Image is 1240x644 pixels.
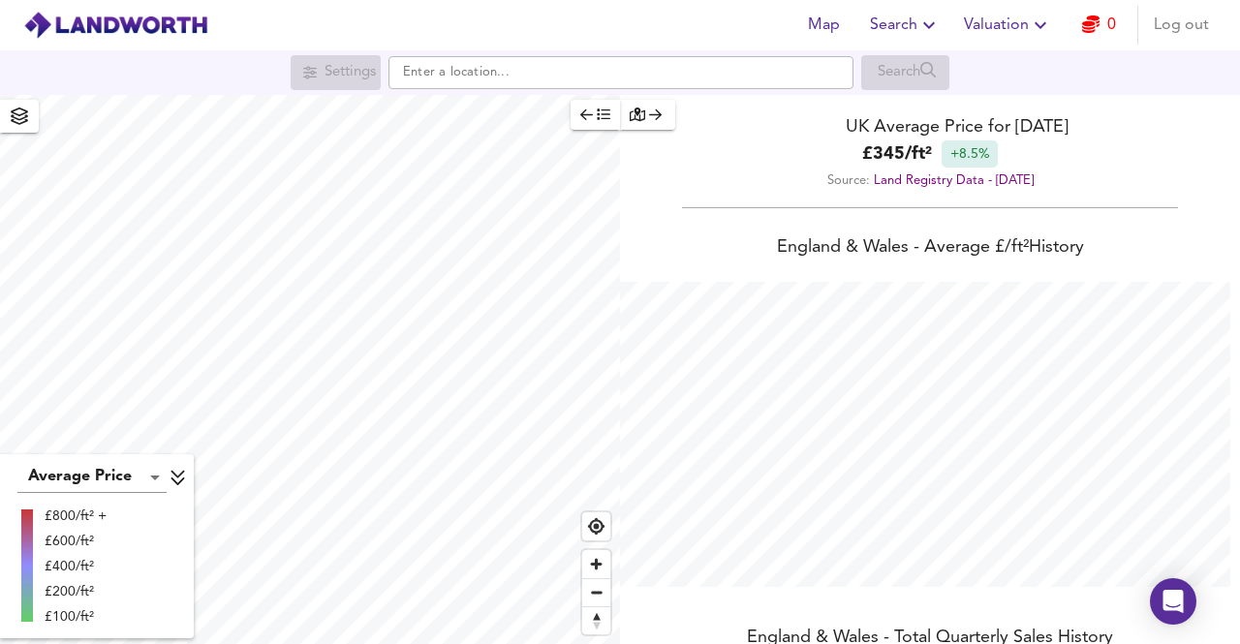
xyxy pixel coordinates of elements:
div: £100/ft² [45,607,107,627]
div: Source: [620,168,1240,194]
div: UK Average Price for [DATE] [620,114,1240,140]
a: 0 [1082,12,1116,39]
button: Zoom out [582,578,610,606]
span: Log out [1154,12,1209,39]
b: £ 345 / ft² [862,141,932,168]
span: Zoom out [582,579,610,606]
span: Valuation [964,12,1052,39]
button: Reset bearing to north [582,606,610,634]
div: England & Wales - Average £/ ft² History [620,235,1240,262]
div: +8.5% [942,140,998,168]
button: Zoom in [582,550,610,578]
button: Search [862,6,948,45]
img: logo [23,11,208,40]
button: 0 [1068,6,1130,45]
a: Land Registry Data - [DATE] [874,174,1034,187]
span: Reset bearing to north [582,607,610,634]
button: Valuation [956,6,1060,45]
button: Map [792,6,854,45]
button: Log out [1146,6,1217,45]
div: Search for a location first or explore the map [861,55,949,90]
div: £600/ft² [45,532,107,551]
span: Search [870,12,941,39]
div: £200/ft² [45,582,107,601]
div: £400/ft² [45,557,107,576]
div: Average Price [17,462,167,493]
span: Map [800,12,847,39]
button: Find my location [582,512,610,540]
input: Enter a location... [388,56,853,89]
div: £800/ft² + [45,506,107,526]
div: Search for a location first or explore the map [291,55,381,90]
div: Open Intercom Messenger [1150,578,1196,625]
